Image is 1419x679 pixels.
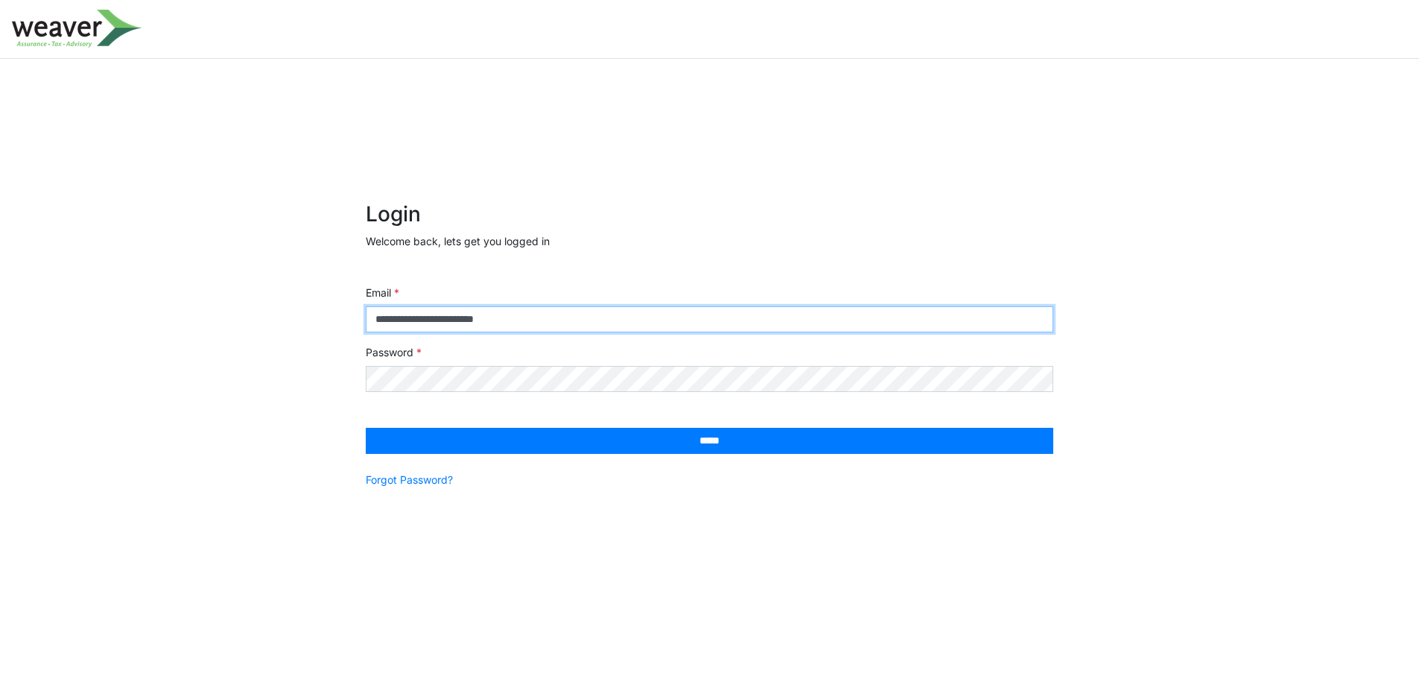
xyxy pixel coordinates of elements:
[12,10,142,48] img: spp logo
[366,285,399,300] label: Email
[366,472,453,487] a: Forgot Password?
[366,202,1053,227] h2: Login
[366,344,422,360] label: Password
[366,233,1053,249] p: Welcome back, lets get you logged in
